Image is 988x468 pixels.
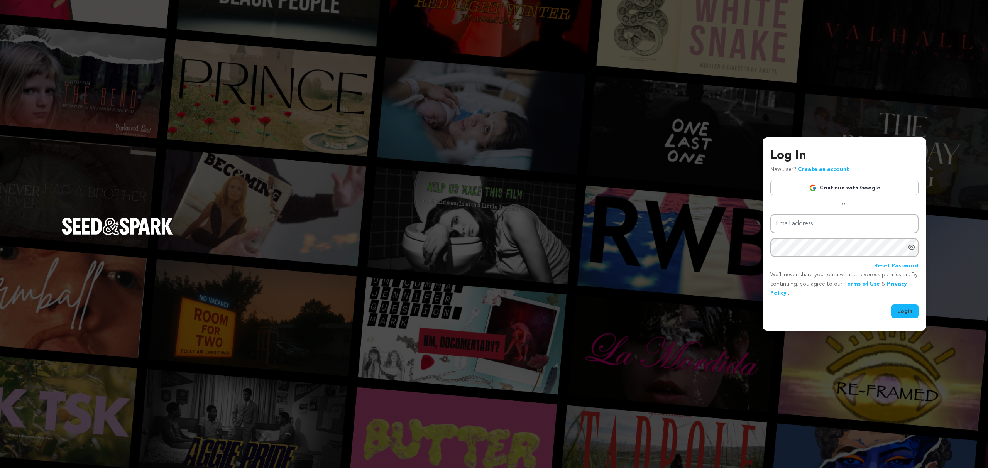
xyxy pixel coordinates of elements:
[770,270,919,298] p: We’ll never share your data without express permission. By continuing, you agree to our & .
[798,167,849,172] a: Create an account
[62,218,173,235] img: Seed&Spark Logo
[874,262,919,271] a: Reset Password
[770,281,907,296] a: Privacy Policy
[770,165,849,174] p: New user?
[837,200,852,208] span: or
[770,214,919,233] input: Email address
[891,304,919,318] button: Login
[844,281,880,287] a: Terms of Use
[62,218,173,250] a: Seed&Spark Homepage
[770,181,919,195] a: Continue with Google
[770,147,919,165] h3: Log In
[908,243,915,251] a: Show password as plain text. Warning: this will display your password on the screen.
[809,184,817,192] img: Google logo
